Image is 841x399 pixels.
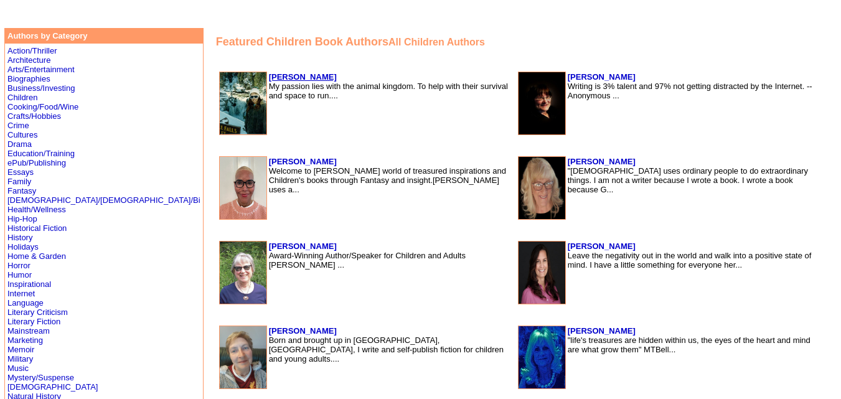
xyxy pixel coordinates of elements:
img: 82327.jpg [220,326,266,388]
img: 11826.jpg [519,157,565,219]
font: Featured Children Book Authors [216,35,388,48]
img: 43961.jpg [519,326,565,388]
a: Drama [7,139,32,149]
a: [PERSON_NAME] [269,242,337,251]
a: Historical Fiction [7,223,67,233]
a: History [7,233,32,242]
a: Arts/Entertainment [7,65,75,74]
a: Military [7,354,33,364]
img: 44603.jpg [220,157,266,219]
a: Mystery/Suspense [7,373,74,382]
a: Memoir [7,345,34,354]
a: Biographies [7,74,50,83]
a: Literary Criticism [7,307,68,317]
a: ePub/Publishing [7,158,66,167]
a: Essays [7,167,34,177]
font: My passion lies with the animal kingdom. To help with their survival and space to run.... [269,82,508,100]
img: 63763.JPG [519,242,565,304]
a: Mainstream [7,326,50,336]
a: Humor [7,270,32,279]
a: Action/Thriller [7,46,57,55]
a: Cooking/Food/Wine [7,102,78,111]
a: Crafts/Hobbies [7,111,61,121]
a: [PERSON_NAME] [269,326,337,336]
a: Family [7,177,31,186]
a: [PERSON_NAME] [269,157,337,166]
a: Holidays [7,242,39,251]
a: Children [7,93,37,102]
img: 1402.jpg [220,242,266,304]
font: Welcome to [PERSON_NAME] world of treasured inspirations and Children's books through Fantasy and... [269,166,506,194]
a: Fantasy [7,186,36,195]
font: Leave the negativity out in the world and walk into a positive state of mind. I have a little som... [568,251,812,270]
a: [PERSON_NAME] [568,72,636,82]
a: Education/Training [7,149,75,158]
a: All Children Authors [388,35,485,48]
a: Home & Garden [7,251,66,261]
a: Music [7,364,29,373]
font: Writing is 3% talent and 97% not getting distracted by the Internet. --Anonymous ... [568,82,812,100]
a: Crime [7,121,29,130]
a: Horror [7,261,31,270]
a: Internet [7,289,35,298]
a: Marketing [7,336,43,345]
a: Inspirational [7,279,51,289]
img: 16530.jpg [519,72,565,134]
a: Literary Fiction [7,317,60,326]
a: [PERSON_NAME] [568,242,636,251]
a: Business/Investing [7,83,75,93]
a: [PERSON_NAME] [269,72,337,82]
a: Hip-Hop [7,214,37,223]
font: "[DEMOGRAPHIC_DATA] uses ordinary people to do extraordinary things. I am not a writer because I ... [568,166,808,194]
a: [DEMOGRAPHIC_DATA] [7,382,98,392]
a: [PERSON_NAME] [568,157,636,166]
a: [PERSON_NAME] [568,326,636,336]
a: Cultures [7,130,37,139]
b: Authors by Category [7,31,88,40]
a: [DEMOGRAPHIC_DATA]/[DEMOGRAPHIC_DATA]/Bi [7,195,200,205]
font: All Children Authors [388,37,485,47]
img: 100064.jpg [220,72,266,134]
a: Language [7,298,44,307]
font: Born and brought up in [GEOGRAPHIC_DATA], [GEOGRAPHIC_DATA], I write and self-publish fiction for... [269,336,504,364]
a: Architecture [7,55,50,65]
font: "life's treasures are hidden within us, the eyes of the heart and mind are what grow them" MTBell... [568,336,810,354]
a: Health/Wellness [7,205,66,214]
font: Award-Winning Author/Speaker for Children and Adults [PERSON_NAME] ... [269,251,466,270]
